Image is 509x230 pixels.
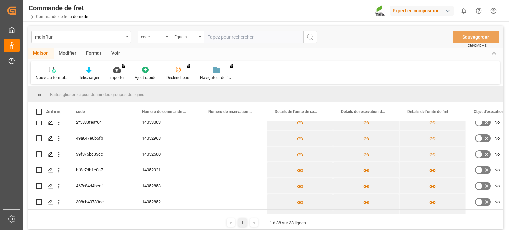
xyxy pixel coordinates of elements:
[375,5,385,17] img: Screenshot%202023-09-29%20at%2010.02.21.png_1712312052.png
[204,31,303,43] input: Tapez pour rechercher
[393,8,440,13] font: Expert en composition
[407,109,448,114] font: Détails de l'unité de fret
[142,199,161,204] font: 14052852
[174,32,197,40] div: Equals
[50,92,144,97] font: Faites glisser ici pour définir des groupes de lignes
[46,109,60,115] font: Action
[76,109,85,114] font: code
[142,120,161,125] font: 14053003
[31,31,131,43] button: ouvrir le menu
[33,50,49,56] font: Maison
[28,130,68,146] div: Appuyez sur ESPACE pour sélectionner cette ligne.
[142,109,194,114] font: Numéro de commande de fret
[494,210,500,225] span: No
[28,194,68,210] div: Appuyez sur ESPACE pour sélectionner cette ligne.
[29,4,84,12] font: Commande de fret
[76,152,103,157] font: 39f375bc33cc
[275,109,328,114] font: Détails de l'unité de conteneur
[76,120,102,125] font: 2f5883feaf64
[270,220,306,225] font: 1 à 38 sur 38 lignes
[59,50,76,56] font: Modifier
[28,146,68,162] div: Appuyez sur ESPACE pour sélectionner cette ligne.
[462,34,489,40] font: Sauvegarder
[494,115,500,130] span: No
[471,3,486,18] button: Centre d'aide
[35,34,54,40] font: mainRun
[28,210,68,226] div: Appuyez sur ESPACE pour sélectionner cette ligne.
[36,75,72,80] font: Nouveau formulaire
[76,136,103,141] font: 49a047e0b6fb
[70,14,88,19] a: à domicile
[141,32,164,40] div: code
[111,50,120,56] font: Voir
[76,199,104,204] font: 308cb40783dc
[453,31,499,43] button: Sauvegarder
[142,152,161,157] font: 14052500
[76,183,103,188] font: 467e84d4bccf
[494,178,500,194] span: No
[138,31,171,43] button: ouvrir le menu
[456,3,471,18] button: afficher 0 nouvelles notifications
[494,131,500,146] span: No
[494,194,500,209] span: No
[171,31,204,43] button: ouvrir le menu
[468,44,487,47] font: Ctrl/CMD + S
[28,162,68,178] div: Appuyez sur ESPACE pour sélectionner cette ligne.
[142,136,161,141] font: 14052968
[76,167,103,172] font: bf8c7db1c0a7
[303,31,317,43] button: bouton de recherche
[390,4,456,17] button: Expert en composition
[79,75,99,80] font: Télécharger
[208,109,260,114] font: Numéro de réservation de fret
[28,115,68,130] div: Appuyez sur ESPACE pour sélectionner cette ligne.
[86,50,101,56] font: Format
[142,167,161,172] font: 14052921
[135,75,156,80] font: Ajout rapide
[494,162,500,178] span: No
[241,220,244,225] font: 1
[28,178,68,194] div: Appuyez sur ESPACE pour sélectionner cette ligne.
[142,183,161,188] font: 14052853
[341,109,391,114] font: Détails de réservation de fret
[494,147,500,162] span: No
